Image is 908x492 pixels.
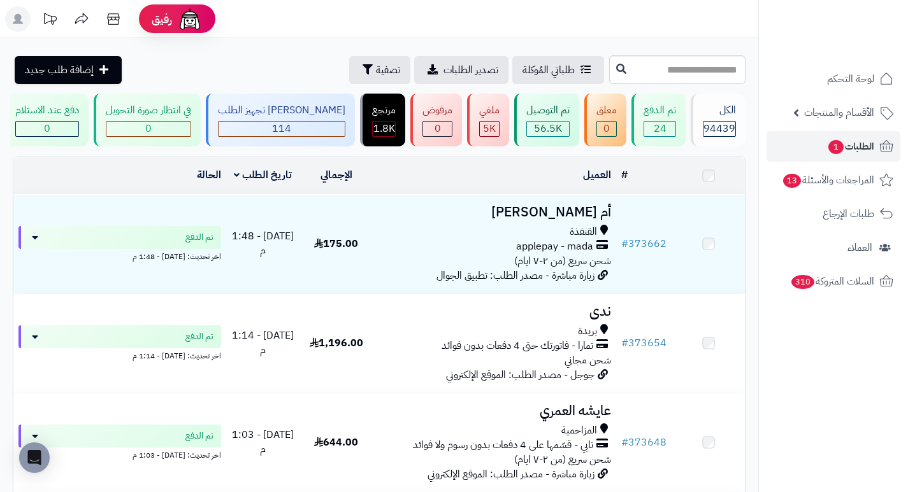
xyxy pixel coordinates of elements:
[821,10,896,36] img: logo-2.png
[145,121,152,136] span: 0
[378,205,611,220] h3: أم [PERSON_NAME]
[790,272,874,290] span: السلات المتروكة
[18,249,221,262] div: اخر تحديث: [DATE] - 1:48 م
[621,435,667,450] a: #373648
[703,121,735,136] span: 94439
[578,324,597,339] span: بريدة
[512,56,604,84] a: طلباتي المُوكلة
[414,56,508,84] a: تصدير الطلبات
[413,438,593,453] span: تابي - قسّمها على 4 دفعات بدون رسوم ولا فوائد
[372,103,396,118] div: مرتجع
[782,173,802,188] span: 13
[44,121,50,136] span: 0
[479,103,500,118] div: ملغي
[827,70,874,88] span: لوحة التحكم
[408,94,465,146] a: مرفوض 0
[423,122,452,136] div: 0
[16,122,78,136] div: 0
[152,11,172,27] span: رفيق
[621,435,628,450] span: #
[436,268,595,283] span: زيارة مباشرة - مصدر الطلب: تطبيق الجوال
[644,103,676,118] div: تم الدفع
[232,427,294,457] span: [DATE] - 1:03 م
[621,335,628,351] span: #
[621,236,628,251] span: #
[480,122,499,136] div: 4957
[526,103,570,118] div: تم التوصيل
[804,104,874,122] span: الأقسام والمنتجات
[565,353,611,368] span: شحن مجاني
[91,94,203,146] a: في انتظار صورة التحويل 0
[629,94,688,146] a: تم الدفع 24
[314,435,358,450] span: 644.00
[514,253,611,269] span: شحن سريع (من ٢-٧ ايام)
[603,121,610,136] span: 0
[376,62,400,78] span: تصفية
[232,328,294,358] span: [DATE] - 1:14 م
[688,94,748,146] a: الكل94439
[442,339,593,353] span: تمارا - فاتورتك حتى 4 دفعات بدون فوائد
[583,167,611,183] a: العميل
[654,121,667,136] span: 24
[596,103,617,118] div: معلق
[272,121,291,136] span: 114
[19,442,50,473] div: Open Intercom Messenger
[534,121,562,136] span: 56.5K
[349,56,410,84] button: تصفية
[443,62,498,78] span: تصدير الطلبات
[767,266,900,297] a: السلات المتروكة310
[847,239,872,257] span: العملاء
[34,6,66,35] a: تحديثات المنصة
[232,228,294,258] span: [DATE] - 1:48 م
[357,94,408,146] a: مرتجع 1.8K
[782,171,874,189] span: المراجعات والأسئلة
[219,122,345,136] div: 114
[314,236,358,251] span: 175.00
[823,205,874,223] span: طلبات الإرجاع
[483,121,496,136] span: 5K
[378,304,611,319] h3: ندى
[621,335,667,351] a: #373654
[435,121,441,136] span: 0
[644,122,675,136] div: 24
[310,335,363,351] span: 1,196.00
[234,167,292,183] a: تاريخ الطلب
[516,239,593,254] span: applepay - mada
[373,121,395,136] span: 1.8K
[791,274,815,289] span: 310
[703,103,736,118] div: الكل
[465,94,512,146] a: ملغي 5K
[621,236,667,251] a: #373662
[621,167,628,183] a: #
[177,6,203,32] img: ai-face.png
[428,467,595,482] span: زيارة مباشرة - مصدر الطلب: الموقع الإلكتروني
[197,167,221,183] a: الحالة
[378,404,611,418] h3: عايشه العمري
[828,139,844,154] span: 1
[218,103,345,118] div: [PERSON_NAME] تجهيز الطلب
[15,103,79,118] div: دفع عند الاستلام
[25,62,94,78] span: إضافة طلب جديد
[512,94,582,146] a: تم التوصيل 56.5K
[185,231,213,244] span: تم الدفع
[522,62,575,78] span: طلباتي المُوكلة
[321,167,352,183] a: الإجمالي
[597,122,616,136] div: 0
[767,131,900,162] a: الطلبات1
[767,199,900,229] a: طلبات الإرجاع
[106,103,191,118] div: في انتظار صورة التحويل
[185,330,213,343] span: تم الدفع
[15,56,122,84] a: إضافة طلب جديد
[827,137,874,155] span: الطلبات
[106,122,191,136] div: 0
[373,122,395,136] div: 1806
[1,94,91,146] a: دفع عند الاستلام 0
[561,423,597,438] span: المزاحمية
[527,122,569,136] div: 56502
[514,452,611,467] span: شحن سريع (من ٢-٧ ايام)
[446,367,595,383] span: جوجل - مصدر الطلب: الموقع الإلكتروني
[767,232,900,263] a: العملاء
[185,430,213,442] span: تم الدفع
[582,94,629,146] a: معلق 0
[203,94,357,146] a: [PERSON_NAME] تجهيز الطلب 114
